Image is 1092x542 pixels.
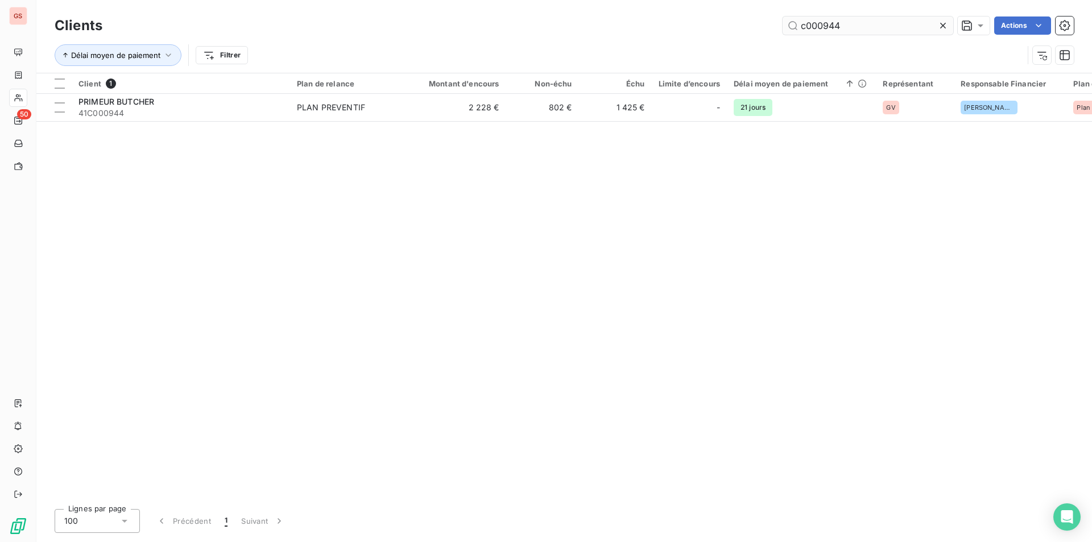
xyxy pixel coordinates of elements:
span: 41C000944 [78,107,283,119]
div: Représentant [883,79,947,88]
h3: Clients [55,15,102,36]
button: Délai moyen de paiement [55,44,181,66]
div: Montant d'encours [415,79,499,88]
button: 1 [218,509,234,533]
span: - [717,102,720,113]
span: 1 [225,515,227,527]
button: Précédent [149,509,218,533]
span: PRIMEUR BUTCHER [78,97,154,106]
span: [PERSON_NAME] [964,104,1014,111]
button: Actions [994,16,1051,35]
span: Délai moyen de paiement [71,51,160,60]
div: Open Intercom Messenger [1053,503,1081,531]
input: Rechercher [783,16,953,35]
span: GV [886,104,895,111]
span: 1 [106,78,116,89]
div: Plan de relance [297,79,402,88]
div: PLAN PREVENTIF [297,102,365,113]
td: 802 € [506,94,579,121]
img: Logo LeanPay [9,517,27,535]
span: 100 [64,515,78,527]
td: 2 228 € [408,94,506,121]
span: 50 [17,109,31,119]
div: Échu [586,79,645,88]
span: Client [78,79,101,88]
div: Limite d’encours [659,79,720,88]
div: GS [9,7,27,25]
div: Non-échu [513,79,572,88]
button: Filtrer [196,46,248,64]
div: Délai moyen de paiement [734,79,869,88]
td: 1 425 € [579,94,652,121]
div: Responsable Financier [961,79,1060,88]
span: 21 jours [734,99,772,116]
button: Suivant [234,509,292,533]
